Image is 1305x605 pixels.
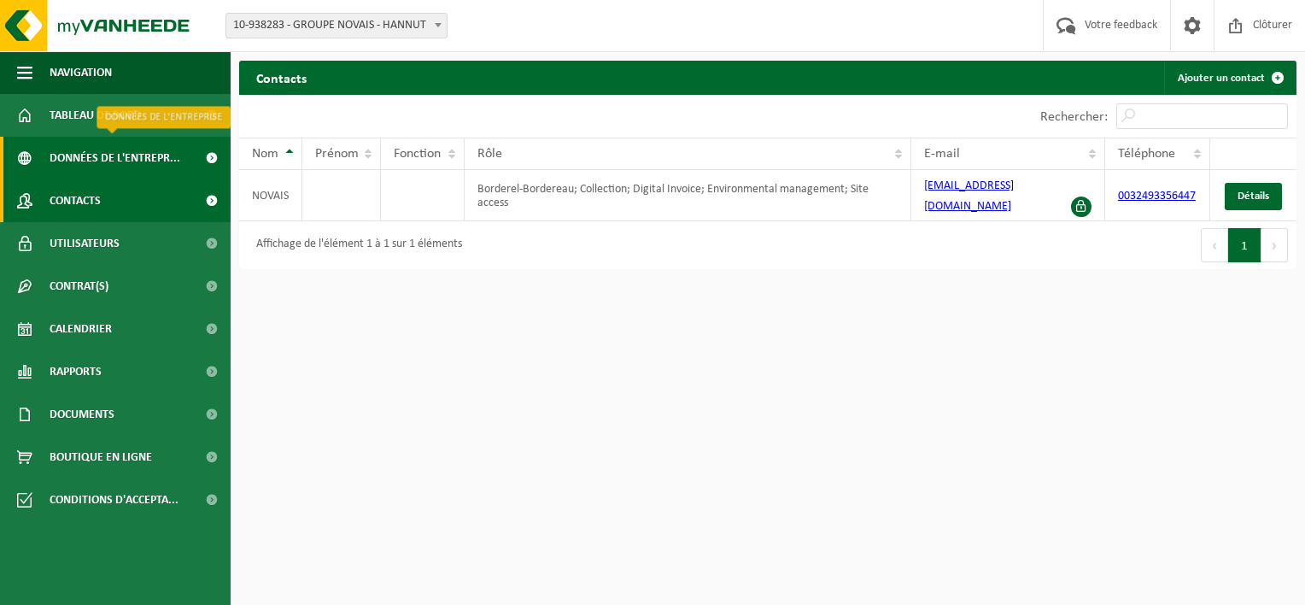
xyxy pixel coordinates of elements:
span: Conditions d'accepta... [50,479,178,521]
td: Borderel-Bordereau; Collection; Digital Invoice; Environmental management; Site access [465,170,911,221]
span: Contacts [50,179,101,222]
a: [EMAIL_ADDRESS][DOMAIN_NAME] [924,179,1014,213]
span: E-mail [924,147,960,161]
span: Contrat(s) [50,265,108,308]
a: Ajouter un contact [1164,61,1295,95]
button: 1 [1228,228,1261,262]
span: Téléphone [1118,147,1175,161]
div: Affichage de l'élément 1 à 1 sur 1 éléments [248,230,462,261]
label: Rechercher: [1040,110,1108,124]
span: Données de l'entrepr... [50,137,180,179]
a: 0032493356447 [1118,190,1196,203]
h2: Contacts [239,61,324,94]
span: Utilisateurs [50,222,120,265]
span: Détails [1238,191,1269,202]
td: NOVAIS [239,170,302,221]
span: Rapports [50,350,102,393]
button: Next [1261,228,1288,262]
a: Détails [1225,183,1282,210]
span: Prénom [315,147,359,161]
span: Navigation [50,51,112,94]
span: Fonction [394,147,441,161]
span: Rôle [477,147,502,161]
span: Calendrier [50,308,112,350]
span: Nom [252,147,278,161]
button: Previous [1201,228,1228,262]
span: 10-938283 - GROUPE NOVAIS - HANNUT [225,13,448,38]
span: 10-938283 - GROUPE NOVAIS - HANNUT [226,14,447,38]
span: Boutique en ligne [50,436,152,479]
span: Tableau de bord [50,94,142,137]
span: Documents [50,393,114,436]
